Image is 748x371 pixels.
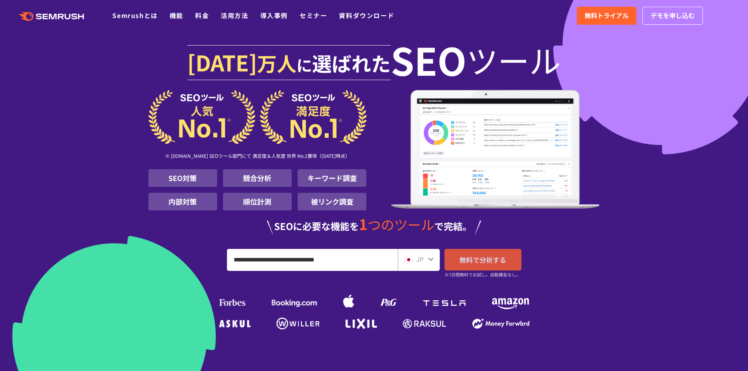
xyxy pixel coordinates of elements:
[223,169,292,187] li: 競合分析
[298,193,366,210] li: 被リンク調査
[298,169,366,187] li: キーワード調査
[148,217,600,235] div: SEOに必要な機能を
[221,11,248,20] a: 活用方法
[359,213,368,234] span: 1
[459,255,506,265] span: 無料で分析する
[312,49,391,77] span: 選ばれた
[112,11,157,20] a: Semrushとは
[260,11,288,20] a: 導入事例
[296,53,312,76] span: に
[368,215,434,234] span: つのツール
[642,7,703,25] a: デモを申し込む
[391,44,466,75] span: SEO
[651,11,695,21] span: デモを申し込む
[300,11,327,20] a: セミナー
[148,169,217,187] li: SEO対策
[444,249,521,270] a: 無料で分析する
[187,46,257,78] span: [DATE]
[195,11,209,20] a: 料金
[170,11,183,20] a: 機能
[148,144,367,169] div: ※ [DOMAIN_NAME] SEOツール部門にて 満足度＆人気度 世界 No.1獲得（[DATE]時点）
[339,11,394,20] a: 資料ダウンロード
[577,7,636,25] a: 無料トライアル
[434,219,472,233] span: で完結。
[585,11,629,21] span: 無料トライアル
[257,49,296,77] span: 万人
[466,44,561,75] span: ツール
[223,193,292,210] li: 順位計測
[227,249,397,270] input: URL、キーワードを入力してください
[416,254,424,264] span: JP
[444,271,520,278] small: ※7日間無料でお試し。自動課金なし。
[148,193,217,210] li: 内部対策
